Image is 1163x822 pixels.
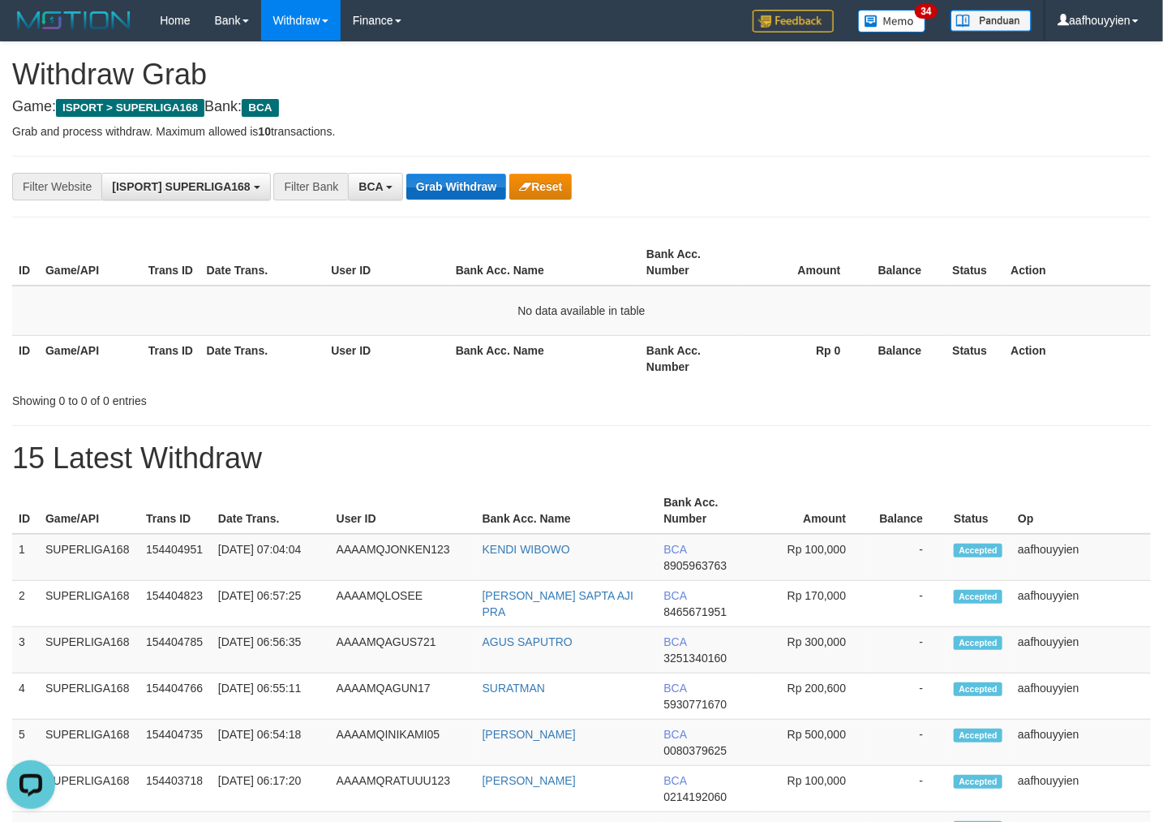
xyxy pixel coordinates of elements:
td: aafhouyyien [1011,581,1151,627]
span: BCA [663,589,686,602]
img: panduan.png [951,10,1032,32]
td: Rp 100,000 [754,534,870,581]
td: AAAAMQAGUN17 [330,674,476,720]
a: [PERSON_NAME] [483,728,576,741]
td: Rp 500,000 [754,720,870,766]
th: Bank Acc. Name [476,488,658,534]
td: SUPERLIGA168 [39,674,139,720]
td: 5 [12,720,39,766]
span: ISPORT > SUPERLIGA168 [56,99,204,117]
th: Bank Acc. Number [640,239,743,286]
td: AAAAMQRATUUU123 [330,766,476,812]
a: [PERSON_NAME] SAPTA AJI PRA [483,589,633,618]
span: BCA [663,635,686,648]
th: Balance [870,488,947,534]
span: BCA [663,774,686,787]
th: ID [12,488,39,534]
th: Date Trans. [200,335,325,381]
td: 154404951 [139,534,212,581]
td: 154404766 [139,674,212,720]
strong: 10 [258,125,271,138]
th: Game/API [39,488,139,534]
td: Rp 170,000 [754,581,870,627]
td: 154403718 [139,766,212,812]
img: Feedback.jpg [753,10,834,32]
th: User ID [330,488,476,534]
th: Date Trans. [200,239,325,286]
th: Trans ID [142,239,200,286]
h1: 15 Latest Withdraw [12,442,1151,475]
td: [DATE] 06:54:18 [212,720,330,766]
span: Accepted [954,544,1002,557]
th: Trans ID [139,488,212,534]
span: BCA [242,99,278,117]
button: [ISPORT] SUPERLIGA168 [101,173,270,200]
a: AGUS SAPUTRO [483,635,573,648]
td: - [870,581,947,627]
button: Grab Withdraw [406,174,506,200]
td: aafhouyyien [1011,674,1151,720]
td: 154404735 [139,720,212,766]
td: [DATE] 06:55:11 [212,674,330,720]
img: Button%20Memo.svg [858,10,926,32]
td: AAAAMQJONKEN123 [330,534,476,581]
th: Date Trans. [212,488,330,534]
td: SUPERLIGA168 [39,766,139,812]
th: Bank Acc. Number [657,488,754,534]
td: SUPERLIGA168 [39,534,139,581]
td: - [870,766,947,812]
th: Status [947,488,1011,534]
th: Amount [743,239,865,286]
th: ID [12,239,39,286]
td: aafhouyyien [1011,627,1151,674]
th: Game/API [39,335,142,381]
td: 154404785 [139,627,212,674]
span: 34 [915,4,937,19]
span: Copy 8465671951 to clipboard [663,605,727,618]
td: [DATE] 06:57:25 [212,581,330,627]
h4: Game: Bank: [12,99,1151,115]
span: Copy 3251340160 to clipboard [663,652,727,665]
td: - [870,627,947,674]
span: Copy 8905963763 to clipboard [663,559,727,572]
td: - [870,720,947,766]
div: Showing 0 to 0 of 0 entries [12,386,473,409]
span: BCA [663,682,686,695]
th: Game/API [39,239,142,286]
td: Rp 300,000 [754,627,870,674]
button: Reset [509,174,572,200]
th: Bank Acc. Name [449,335,640,381]
th: User ID [324,239,449,286]
td: AAAAMQAGUS721 [330,627,476,674]
td: - [870,534,947,581]
td: Rp 100,000 [754,766,870,812]
td: SUPERLIGA168 [39,720,139,766]
span: Accepted [954,682,1002,696]
span: BCA [663,728,686,741]
h1: Withdraw Grab [12,58,1151,91]
td: No data available in table [12,286,1151,336]
td: SUPERLIGA168 [39,581,139,627]
td: [DATE] 06:56:35 [212,627,330,674]
span: Accepted [954,590,1002,604]
img: MOTION_logo.png [12,8,135,32]
a: KENDI WIBOWO [483,543,570,556]
span: [ISPORT] SUPERLIGA168 [112,180,250,193]
a: SURATMAN [483,682,546,695]
td: aafhouyyien [1011,766,1151,812]
span: Copy 5930771670 to clipboard [663,698,727,711]
span: Accepted [954,636,1002,650]
span: Copy 0080379625 to clipboard [663,744,727,757]
td: AAAAMQLOSEE [330,581,476,627]
button: Open LiveChat chat widget [6,6,55,55]
td: Rp 200,600 [754,674,870,720]
th: Op [1011,488,1151,534]
th: Balance [865,239,946,286]
td: 4 [12,674,39,720]
th: Action [1004,239,1151,286]
td: [DATE] 07:04:04 [212,534,330,581]
th: Amount [754,488,870,534]
th: Rp 0 [743,335,865,381]
td: aafhouyyien [1011,534,1151,581]
p: Grab and process withdraw. Maximum allowed is transactions. [12,123,1151,140]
